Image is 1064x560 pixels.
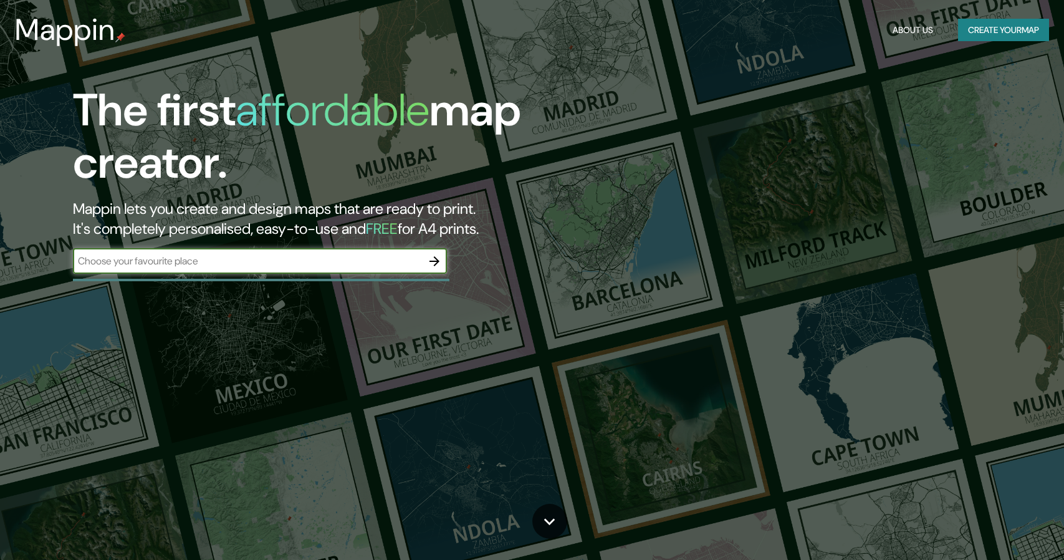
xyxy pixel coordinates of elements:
h5: FREE [366,219,398,238]
h1: The first map creator. [73,84,605,199]
img: mappin-pin [115,32,125,42]
button: Create yourmap [958,19,1049,42]
button: About Us [888,19,938,42]
h3: Mappin [15,12,115,47]
input: Choose your favourite place [73,254,422,268]
h1: affordable [236,81,429,139]
h2: Mappin lets you create and design maps that are ready to print. It's completely personalised, eas... [73,199,605,239]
